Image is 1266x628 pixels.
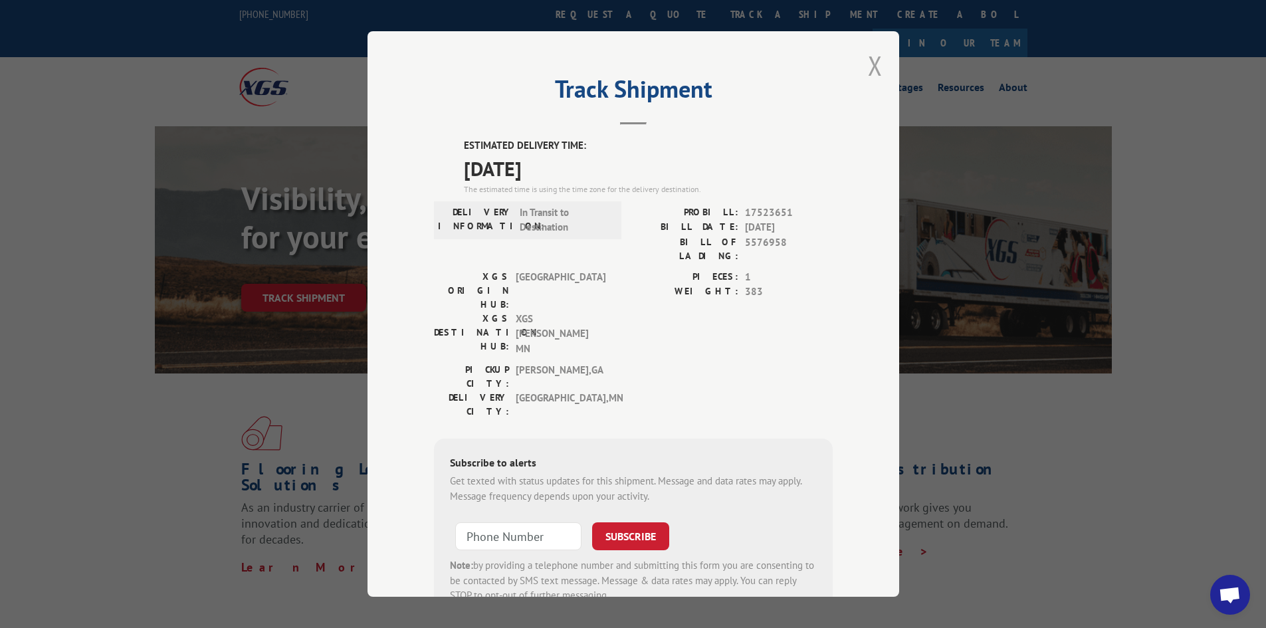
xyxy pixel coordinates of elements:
span: XGS [PERSON_NAME] MN [516,312,605,357]
h2: Track Shipment [434,80,833,105]
span: 17523651 [745,205,833,221]
span: [DATE] [745,220,833,235]
span: 1 [745,270,833,285]
button: SUBSCRIBE [592,522,669,550]
label: PIECES: [633,270,738,285]
div: Get texted with status updates for this shipment. Message and data rates may apply. Message frequ... [450,474,817,504]
label: DELIVERY INFORMATION: [438,205,513,235]
div: by providing a telephone number and submitting this form you are consenting to be contacted by SM... [450,558,817,603]
label: DELIVERY CITY: [434,391,509,419]
div: Subscribe to alerts [450,455,817,474]
span: [GEOGRAPHIC_DATA] , MN [516,391,605,419]
input: Phone Number [455,522,581,550]
label: BILL DATE: [633,220,738,235]
div: The estimated time is using the time zone for the delivery destination. [464,183,833,195]
span: [GEOGRAPHIC_DATA] [516,270,605,312]
button: Close modal [868,48,883,83]
label: ESTIMATED DELIVERY TIME: [464,138,833,154]
span: 5576958 [745,235,833,263]
span: 383 [745,284,833,300]
label: PICKUP CITY: [434,363,509,391]
div: Open chat [1210,575,1250,615]
label: WEIGHT: [633,284,738,300]
label: BILL OF LADING: [633,235,738,263]
strong: Note: [450,559,473,572]
span: [PERSON_NAME] , GA [516,363,605,391]
label: PROBILL: [633,205,738,221]
label: XGS DESTINATION HUB: [434,312,509,357]
span: In Transit to Destination [520,205,609,235]
span: [DATE] [464,154,833,183]
label: XGS ORIGIN HUB: [434,270,509,312]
